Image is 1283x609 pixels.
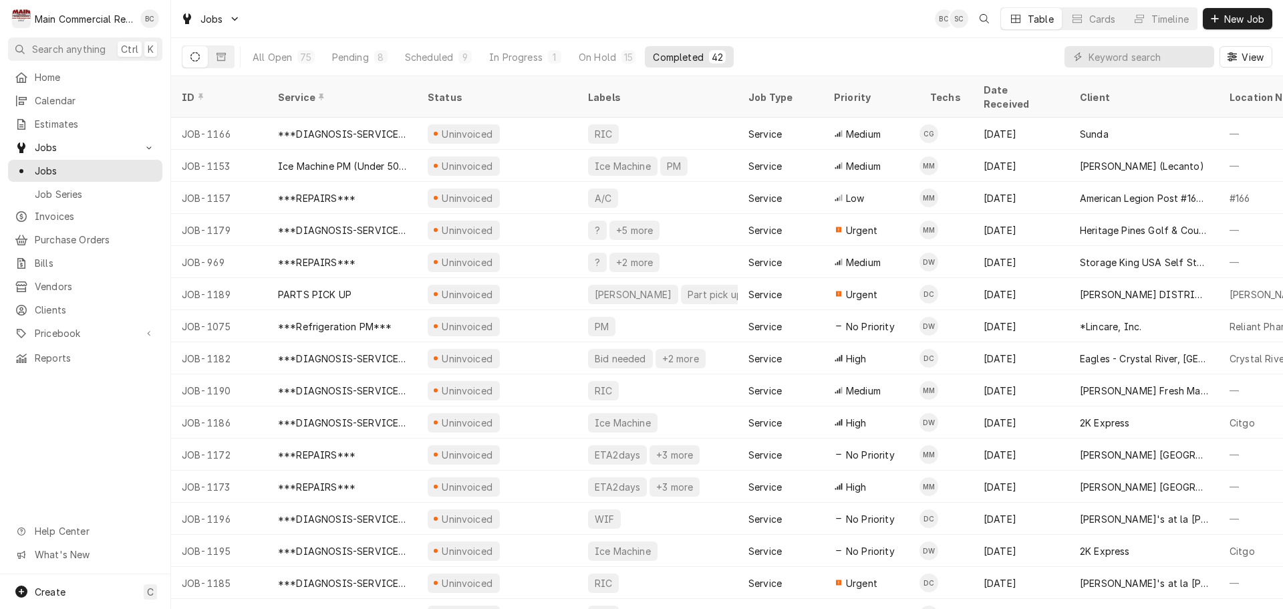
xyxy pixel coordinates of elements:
div: Service [748,255,782,269]
span: Job Series [35,187,156,201]
div: Client [1080,90,1205,104]
div: Uninvoiced [440,320,494,334]
button: New Job [1203,8,1272,29]
button: View [1220,46,1272,68]
div: MM [919,445,938,464]
a: Reports [8,347,162,369]
div: 2K Express [1080,544,1130,558]
div: [DATE] [973,567,1069,599]
div: Storage King USA Self Storage [1080,255,1208,269]
div: [DATE] [973,246,1069,278]
div: [PERSON_NAME] Fresh Market [1080,384,1208,398]
div: Service [748,127,782,141]
div: *Lincare, Inc. [1080,320,1141,334]
div: MM [919,477,938,496]
div: Caleb Gorton's Avatar [919,124,938,143]
a: Vendors [8,275,162,297]
div: Uninvoiced [440,416,494,430]
div: RIC [593,384,613,398]
div: Mike Marchese's Avatar [919,381,938,400]
div: 15 [624,50,633,64]
span: Urgent [846,576,877,590]
div: Dylan Crawford's Avatar [919,349,938,368]
div: JOB-1173 [171,471,267,503]
div: DC [919,574,938,592]
div: Uninvoiced [440,287,494,301]
div: +3 more [655,480,694,494]
div: [DATE] [973,439,1069,471]
div: Timeline [1151,12,1189,26]
div: JOB-1172 [171,439,267,471]
span: No Priority [846,320,895,334]
div: Uninvoiced [440,352,494,366]
div: Service [748,352,782,366]
div: JOB-1185 [171,567,267,599]
span: High [846,416,867,430]
div: Service [748,191,782,205]
div: All Open [253,50,292,64]
a: Clients [8,299,162,321]
a: Go to Pricebook [8,322,162,344]
a: Home [8,66,162,88]
div: [DATE] [973,214,1069,246]
div: DW [919,413,938,432]
div: Dylan Crawford's Avatar [919,509,938,528]
div: Eagles - Crystal River, [GEOGRAPHIC_DATA] [1080,352,1208,366]
a: Go to What's New [8,543,162,566]
div: Table [1028,12,1054,26]
div: DW [919,541,938,560]
div: Service [748,223,782,237]
div: Sunda [1080,127,1109,141]
div: ETA2days [593,448,641,462]
a: Go to Jobs [8,136,162,158]
div: Job Type [748,90,813,104]
div: [PERSON_NAME] DISTRIBUTING [1080,287,1208,301]
div: [DATE] [973,182,1069,214]
div: [DATE] [973,118,1069,150]
div: RIC [593,576,613,590]
div: M [12,9,31,28]
div: Uninvoiced [440,223,494,237]
div: Mike Marchese's Avatar [919,445,938,464]
div: Status [428,90,564,104]
div: JOB-1182 [171,342,267,374]
div: [PERSON_NAME]'s at la [PERSON_NAME] [1080,512,1208,526]
div: Dorian Wertz's Avatar [919,541,938,560]
div: 2K Express [1080,416,1130,430]
span: Bills [35,256,156,270]
div: Uninvoiced [440,544,494,558]
div: Dylan Crawford's Avatar [919,285,938,303]
div: JOB-1189 [171,278,267,310]
span: Vendors [35,279,156,293]
div: [PERSON_NAME] [GEOGRAPHIC_DATA] [1080,448,1208,462]
div: 1 [551,50,559,64]
div: Ice Machine [593,416,652,430]
div: Uninvoiced [440,480,494,494]
div: [DATE] [973,374,1069,406]
div: JOB-1196 [171,503,267,535]
span: High [846,352,867,366]
div: ? [593,255,601,269]
div: Uninvoiced [440,255,494,269]
div: Service [748,384,782,398]
a: Go to Help Center [8,520,162,542]
div: PM [666,159,682,173]
div: Ice Machine [593,159,652,173]
div: JOB-1179 [171,214,267,246]
div: JOB-1153 [171,150,267,182]
div: DC [919,349,938,368]
div: [DATE] [973,310,1069,342]
div: JOB-969 [171,246,267,278]
div: Labels [588,90,727,104]
div: Heritage Pines Golf & Country Club [1080,223,1208,237]
span: Clients [35,303,156,317]
div: +3 more [655,448,694,462]
div: On Hold [579,50,616,64]
div: Service [748,287,782,301]
div: Priority [834,90,906,104]
a: Go to Jobs [175,8,246,30]
div: ID [182,90,254,104]
div: WIF [593,512,615,526]
div: Service [748,480,782,494]
div: Uninvoiced [440,512,494,526]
